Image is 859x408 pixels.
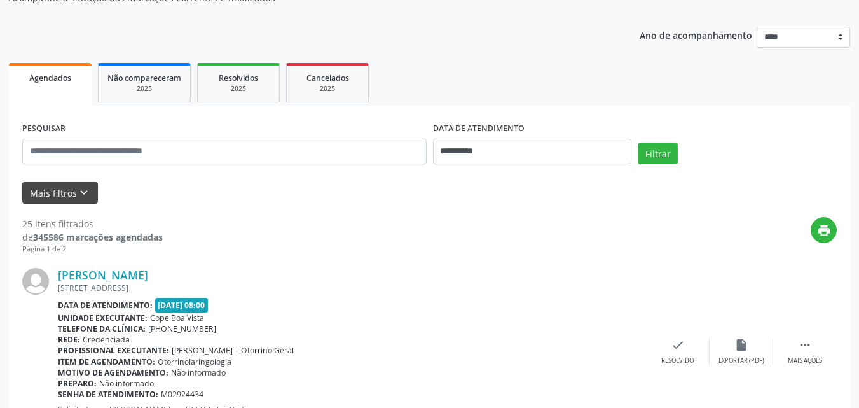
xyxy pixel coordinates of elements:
[150,313,204,323] span: Cope Boa Vista
[207,84,270,94] div: 2025
[661,356,694,365] div: Resolvido
[58,378,97,389] b: Preparo:
[22,230,163,244] div: de
[640,27,752,43] p: Ano de acompanhamento
[671,338,685,352] i: check
[155,298,209,313] span: [DATE] 08:00
[58,367,168,378] b: Motivo de agendamento:
[148,323,216,334] span: [PHONE_NUMBER]
[798,338,812,352] i: 
[22,244,163,255] div: Página 1 de 2
[83,334,130,345] span: Credenciada
[22,119,65,139] label: PESQUISAR
[219,73,258,83] span: Resolvidos
[58,323,146,334] b: Telefone da clínica:
[58,283,646,293] div: [STREET_ADDRESS]
[172,345,294,356] span: [PERSON_NAME] | Otorrino Geral
[306,73,349,83] span: Cancelados
[29,73,71,83] span: Agendados
[161,389,203,400] span: M02924434
[171,367,226,378] span: Não informado
[718,356,764,365] div: Exportar (PDF)
[433,119,525,139] label: DATA DE ATENDIMENTO
[158,356,231,367] span: Otorrinolaringologia
[58,268,148,282] a: [PERSON_NAME]
[107,73,181,83] span: Não compareceram
[33,231,163,243] strong: 345586 marcações agendadas
[77,186,91,200] i: keyboard_arrow_down
[58,345,169,356] b: Profissional executante:
[58,313,148,323] b: Unidade executante:
[99,378,154,389] span: Não informado
[107,84,181,94] div: 2025
[58,334,80,345] b: Rede:
[22,182,98,204] button: Mais filtroskeyboard_arrow_down
[22,217,163,230] div: 25 itens filtrados
[22,268,49,295] img: img
[58,389,158,400] b: Senha de atendimento:
[734,338,748,352] i: insert_drive_file
[638,143,678,164] button: Filtrar
[811,217,837,243] button: print
[58,300,153,311] b: Data de atendimento:
[296,84,359,94] div: 2025
[788,356,822,365] div: Mais ações
[58,356,155,367] b: Item de agendamento:
[817,223,831,237] i: print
